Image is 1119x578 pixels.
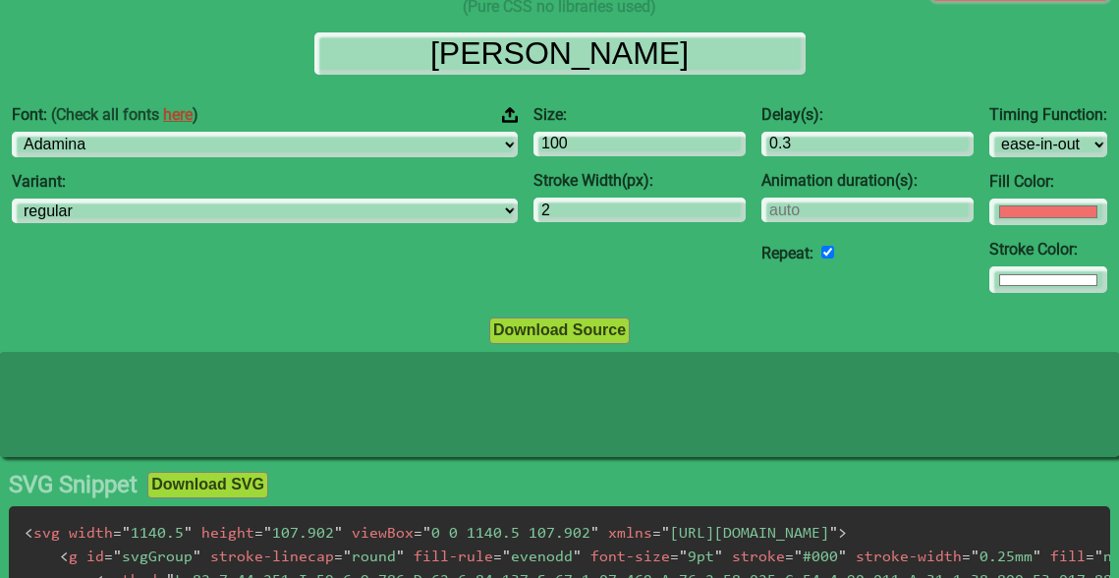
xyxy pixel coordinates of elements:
[314,32,806,75] input: Input Text Here
[51,105,198,124] span: (Check all fonts )
[60,549,78,565] span: g
[856,549,962,565] span: stroke-width
[493,549,582,565] span: evenodd
[971,549,979,565] span: "
[113,526,122,542] span: =
[254,526,343,542] span: 107.902
[414,526,422,542] span: =
[422,526,431,542] span: "
[1086,549,1094,565] span: =
[193,549,201,565] span: "
[533,132,746,156] input: 100
[989,106,1107,124] label: Timing Function:
[573,549,582,565] span: "
[821,246,834,259] input: auto
[334,526,343,542] span: "
[652,526,838,542] span: [URL][DOMAIN_NAME]
[12,106,198,124] span: Font:
[785,549,847,565] span: #000
[590,526,599,542] span: "
[210,549,334,565] span: stroke-linecap
[184,526,193,542] span: "
[1050,549,1086,565] span: fill
[785,549,794,565] span: =
[533,198,746,222] input: 2px
[502,106,518,124] img: Upload your font
[25,526,33,542] span: <
[679,549,688,565] span: "
[86,549,104,565] span: id
[25,526,60,542] span: svg
[414,526,599,542] span: 0 0 1140.5 107.902
[163,105,193,124] a: here
[761,198,974,222] input: auto
[838,549,847,565] span: "
[201,526,254,542] span: height
[829,526,838,542] span: "
[794,549,803,565] span: "
[989,241,1107,259] label: Stroke Color:
[962,549,971,565] span: =
[608,526,652,542] span: xmlns
[652,526,661,542] span: =
[493,549,502,565] span: =
[962,549,1041,565] span: 0.25mm
[670,549,723,565] span: 9pt
[502,549,511,565] span: "
[334,549,343,565] span: =
[489,318,630,343] button: Download Source
[263,526,272,542] span: "
[533,172,746,190] label: Stroke Width(px):
[1094,549,1103,565] span: "
[12,173,518,191] label: Variant:
[60,549,69,565] span: <
[334,549,405,565] span: round
[533,106,746,124] label: Size:
[9,472,138,499] h2: SVG Snippet
[343,549,352,565] span: "
[122,526,131,542] span: "
[113,526,193,542] span: 1140.5
[396,549,405,565] span: "
[590,549,670,565] span: font-size
[761,132,974,156] input: 0.1s
[761,172,974,190] label: Animation duration(s):
[352,526,414,542] span: viewBox
[113,549,122,565] span: "
[414,549,493,565] span: fill-rule
[1033,549,1041,565] span: "
[838,526,847,542] span: >
[69,526,113,542] span: width
[254,526,263,542] span: =
[661,526,670,542] span: "
[732,549,785,565] span: stroke
[761,244,813,262] label: Repeat:
[147,472,268,497] button: Download SVG
[670,549,679,565] span: =
[104,549,113,565] span: =
[714,549,723,565] span: "
[989,173,1107,191] label: Fill Color:
[104,549,201,565] span: svgGroup
[761,106,974,124] label: Delay(s):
